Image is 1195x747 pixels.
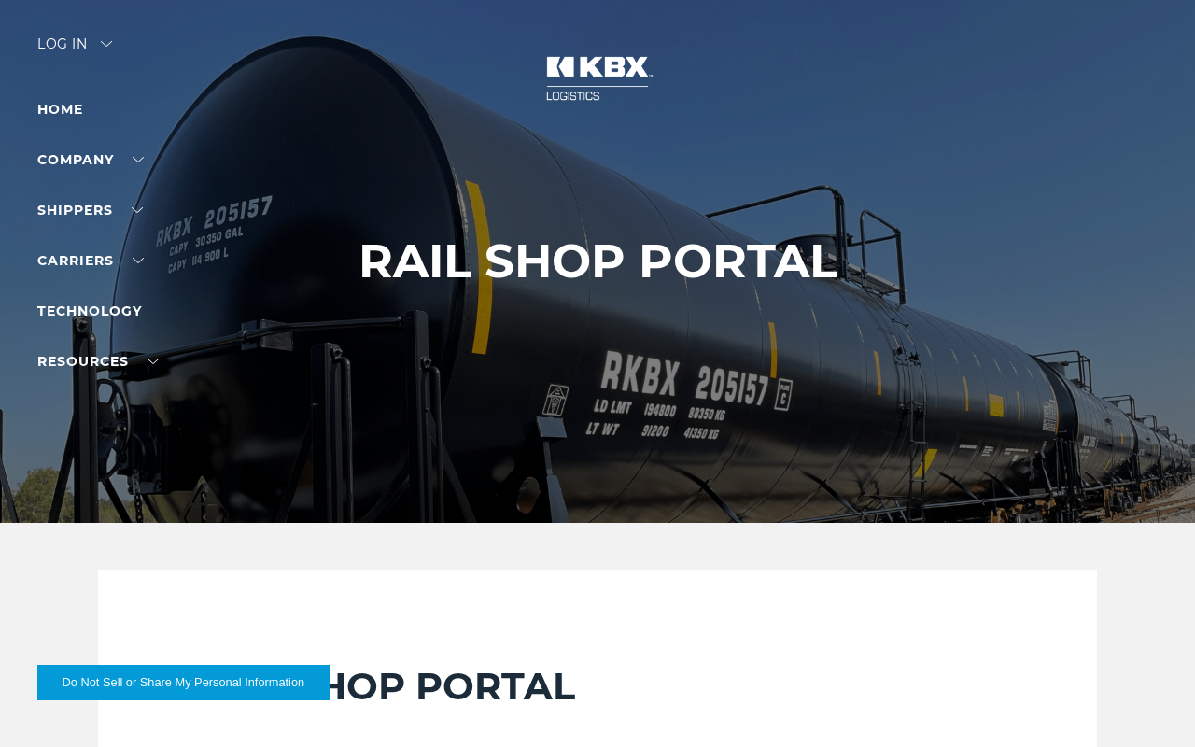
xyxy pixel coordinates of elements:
[37,37,112,64] div: Log in
[101,41,112,47] img: arrow
[1102,657,1195,747] iframe: Chat Widget
[37,303,142,319] a: Technology
[358,234,837,289] h1: RAIL SHOP PORTAL
[191,663,1004,710] h2: RAIL SHOP PORTAL
[37,665,330,700] button: Do Not Sell or Share My Personal Information
[37,151,144,168] a: Company
[37,353,159,370] a: RESOURCES
[37,101,83,118] a: Home
[37,252,144,269] a: Carriers
[37,202,143,218] a: SHIPPERS
[527,37,668,120] img: kbx logo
